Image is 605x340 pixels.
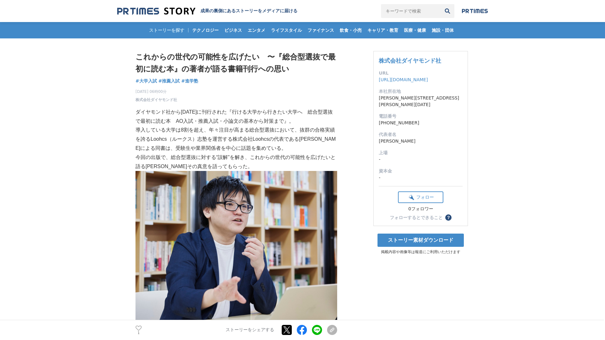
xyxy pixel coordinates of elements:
a: ライフスタイル [268,22,304,38]
span: ？ [446,215,451,220]
a: キャリア・教育 [365,22,401,38]
dd: [PERSON_NAME] [379,138,463,144]
span: キャリア・教育 [365,27,401,33]
span: 施設・団体 [429,27,456,33]
button: フォロー [398,191,443,203]
a: #大学入試 [135,78,157,84]
p: 1 [135,331,142,335]
dd: - [379,156,463,163]
div: フォローするとできること [390,215,443,220]
span: エンタメ [245,27,268,33]
img: 成果の裏側にあるストーリーをメディアに届ける [117,7,195,15]
a: 成果の裏側にあるストーリーをメディアに届ける 成果の裏側にあるストーリーをメディアに届ける [117,7,297,15]
dd: - [379,174,463,181]
dt: 電話番号 [379,113,463,120]
p: 導入している大学は8割を超え、年々注目が高まる総合型選抜において、抜群の合格実績を誇るLoohcs（ルークス）志塾を運営する株式会社Loohcsの代表である[PERSON_NAME]による同書は... [135,126,337,153]
a: ファイナンス [305,22,337,38]
dd: [PERSON_NAME][STREET_ADDRESS][PERSON_NAME][DATE] [379,95,463,108]
dd: [PHONE_NUMBER] [379,120,463,126]
span: 飲食・小売 [337,27,364,33]
img: prtimes [462,8,488,14]
button: 検索 [441,4,454,18]
dt: 上場 [379,150,463,156]
a: ビジネス [222,22,245,38]
p: ストーリーをシェアする [226,327,274,333]
a: #推薦入試 [158,78,180,84]
span: 医療・健康 [401,27,429,33]
span: ビジネス [222,27,245,33]
a: ストーリー素材ダウンロード [377,234,464,247]
dt: 資本金 [379,168,463,174]
a: 飲食・小売 [337,22,364,38]
span: ファイナンス [305,27,337,33]
a: 医療・健康 [401,22,429,38]
a: エンタメ [245,22,268,38]
h1: これからの世代の可能性を広げたい 〜『総合型選抜で最初に読む本』の著者が語る書籍刊⾏への思い [135,51,337,75]
span: [DATE] 06時00分 [135,89,177,94]
div: 0フォロワー [398,206,443,212]
p: 今回の出版で、総合型選抜に対する“誤解”を解き、これからの世代の可能性を広げたいと語る[PERSON_NAME]その真意を語ってもらった。 [135,153,337,171]
span: ライフスタイル [268,27,304,33]
span: テクノロジー [190,27,221,33]
a: テクノロジー [190,22,221,38]
button: ？ [445,214,452,221]
input: キーワードで検索 [381,4,441,18]
img: thumbnail_a1e42290-8c5b-11f0-9be3-074a6b9b5375.jpg [135,171,337,320]
dt: URL [379,70,463,76]
a: [URL][DOMAIN_NAME] [379,77,428,82]
a: 施設・団体 [429,22,456,38]
p: ダイヤモンド社から[DATE]に刊行された『行ける大学から行きたい大学へ 総合型選抜で最初に読む本 AO入試・推薦入試・小論文の基本から対策まで』。 [135,108,337,126]
dt: 代表者名 [379,131,463,138]
a: 株式会社ダイヤモンド社 [135,97,177,103]
p: 掲載内容や画像等は報道にご利用いただけます [373,249,468,255]
a: 株式会社ダイヤモンド社 [379,57,441,64]
h2: 成果の裏側にあるストーリーをメディアに届ける [200,8,297,14]
dt: 本社所在地 [379,88,463,95]
a: #進学塾 [181,78,198,84]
